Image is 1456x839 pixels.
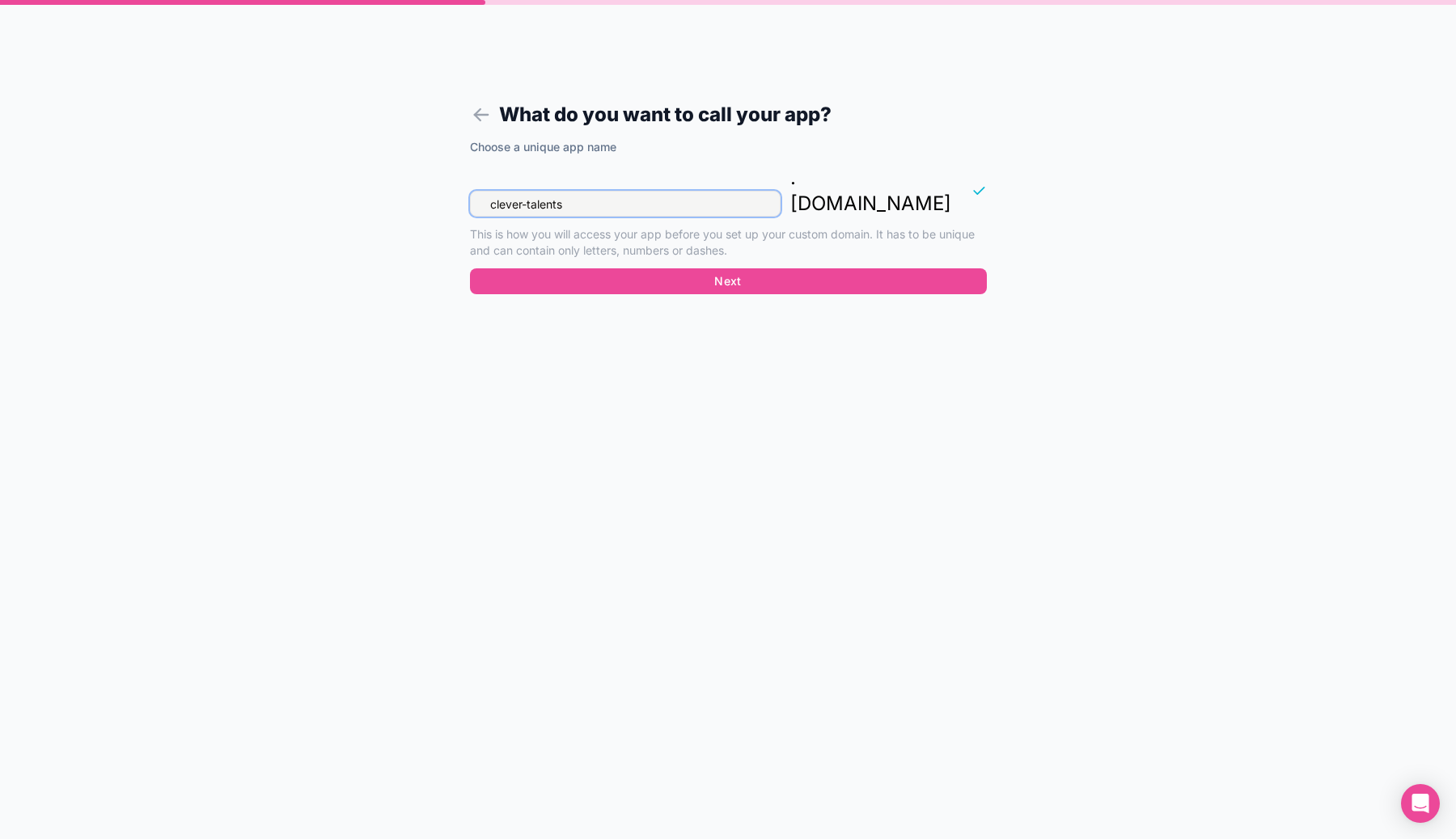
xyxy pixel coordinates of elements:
div: Open Intercom Messenger [1401,784,1440,823]
input: clever-talents [470,191,781,217]
p: This is how you will access your app before you set up your custom domain. It has to be unique an... [470,226,987,259]
p: . [DOMAIN_NAME] [790,165,951,217]
label: Choose a unique app name [470,139,616,155]
button: Next [470,268,987,294]
h1: What do you want to call your app? [470,100,987,129]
